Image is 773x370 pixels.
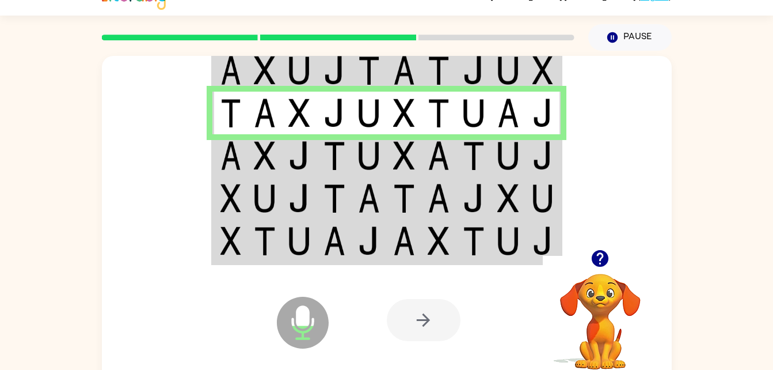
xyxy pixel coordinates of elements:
img: j [323,99,345,127]
img: x [220,184,241,213]
img: x [532,56,553,85]
img: j [288,141,310,170]
img: u [497,226,519,255]
img: t [254,226,276,255]
img: a [220,141,241,170]
img: a [220,56,241,85]
img: x [428,226,450,255]
img: t [220,99,241,127]
img: x [220,226,241,255]
img: t [358,56,380,85]
img: j [323,56,345,85]
img: a [497,99,519,127]
img: t [393,184,415,213]
img: j [532,141,553,170]
img: a [393,56,415,85]
img: j [463,184,485,213]
img: t [323,141,345,170]
img: x [393,141,415,170]
img: a [393,226,415,255]
img: j [288,184,310,213]
img: a [428,184,450,213]
img: j [463,56,485,85]
img: u [358,99,380,127]
img: j [532,226,553,255]
img: t [323,184,345,213]
img: u [358,141,380,170]
img: u [254,184,276,213]
img: t [463,226,485,255]
img: x [254,56,276,85]
img: x [288,99,310,127]
img: j [532,99,553,127]
img: u [497,141,519,170]
img: u [497,56,519,85]
img: t [463,141,485,170]
img: u [532,184,553,213]
img: t [428,56,450,85]
img: j [358,226,380,255]
img: a [428,141,450,170]
img: u [288,226,310,255]
img: a [358,184,380,213]
img: x [497,184,519,213]
button: Pause [588,24,672,51]
img: u [463,99,485,127]
img: t [428,99,450,127]
img: u [288,56,310,85]
img: x [393,99,415,127]
img: a [254,99,276,127]
img: x [254,141,276,170]
img: a [323,226,345,255]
